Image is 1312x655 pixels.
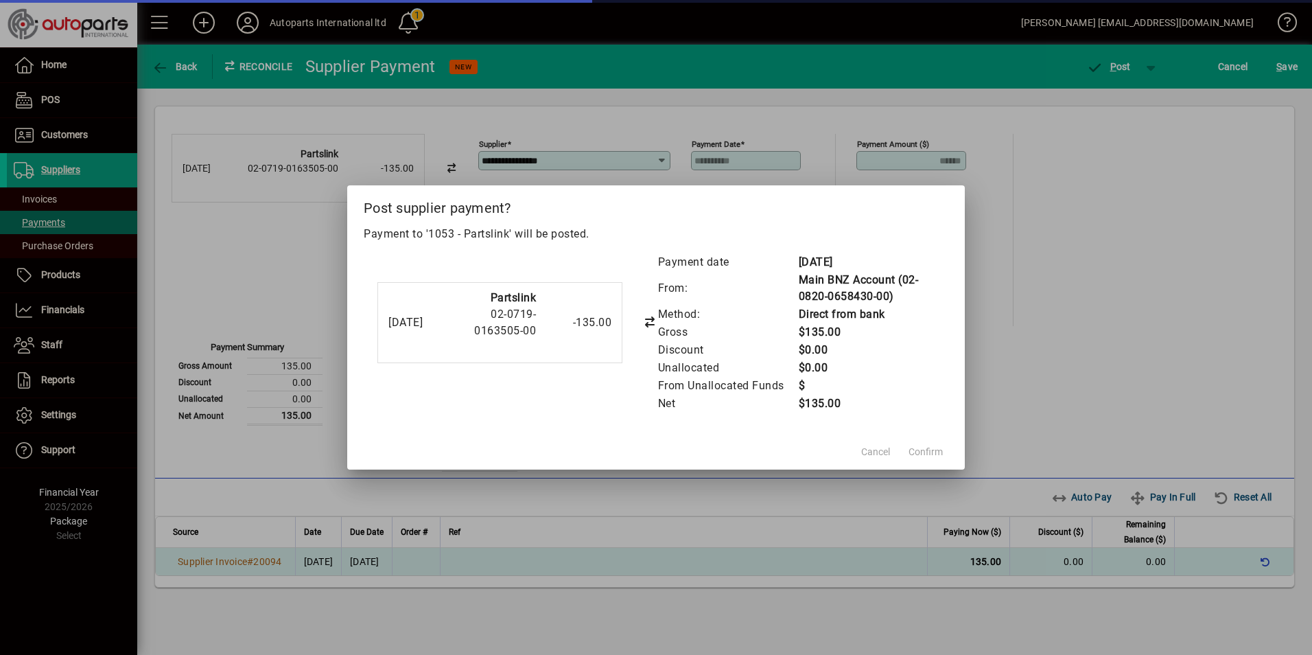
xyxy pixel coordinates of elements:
td: Method: [657,306,798,323]
p: Payment to '1053 - Partslink' will be posted. [364,226,948,242]
td: Main BNZ Account (02-0820-0658430-00) [798,271,935,306]
td: Unallocated [657,359,798,377]
td: Gross [657,323,798,341]
div: -135.00 [543,314,611,331]
h2: Post supplier payment? [347,185,965,225]
td: $ [798,377,935,395]
strong: Partslink [491,291,537,304]
td: Discount [657,341,798,359]
td: From: [657,271,798,306]
td: Payment date [657,253,798,271]
td: $0.00 [798,341,935,359]
td: Net [657,395,798,413]
td: Direct from bank [798,306,935,323]
td: $135.00 [798,395,935,413]
span: 02-0719-0163505-00 [474,308,536,337]
td: $135.00 [798,323,935,341]
td: From Unallocated Funds [657,377,798,395]
td: [DATE] [798,253,935,271]
td: $0.00 [798,359,935,377]
div: [DATE] [388,314,435,331]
